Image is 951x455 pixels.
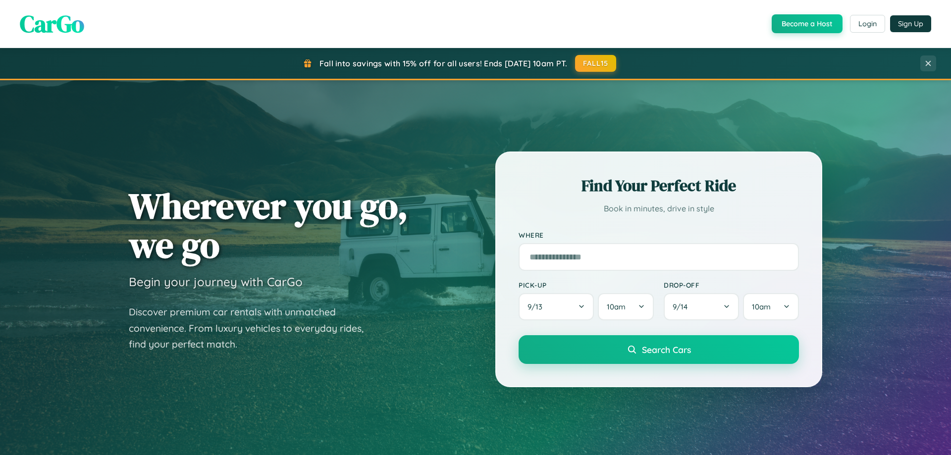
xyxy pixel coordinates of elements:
[528,302,547,311] span: 9 / 13
[20,7,84,40] span: CarGo
[890,15,931,32] button: Sign Up
[519,175,799,197] h2: Find Your Perfect Ride
[129,186,408,264] h1: Wherever you go, we go
[129,274,303,289] h3: Begin your journey with CarGo
[319,58,568,68] span: Fall into savings with 15% off for all users! Ends [DATE] 10am PT.
[129,304,376,353] p: Discover premium car rentals with unmatched convenience. From luxury vehicles to everyday rides, ...
[673,302,692,311] span: 9 / 14
[598,293,654,320] button: 10am
[743,293,799,320] button: 10am
[519,335,799,364] button: Search Cars
[752,302,771,311] span: 10am
[519,293,594,320] button: 9/13
[642,344,691,355] span: Search Cars
[575,55,617,72] button: FALL15
[850,15,885,33] button: Login
[664,281,799,289] label: Drop-off
[519,281,654,289] label: Pick-up
[772,14,843,33] button: Become a Host
[519,231,799,239] label: Where
[664,293,739,320] button: 9/14
[607,302,626,311] span: 10am
[519,202,799,216] p: Book in minutes, drive in style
